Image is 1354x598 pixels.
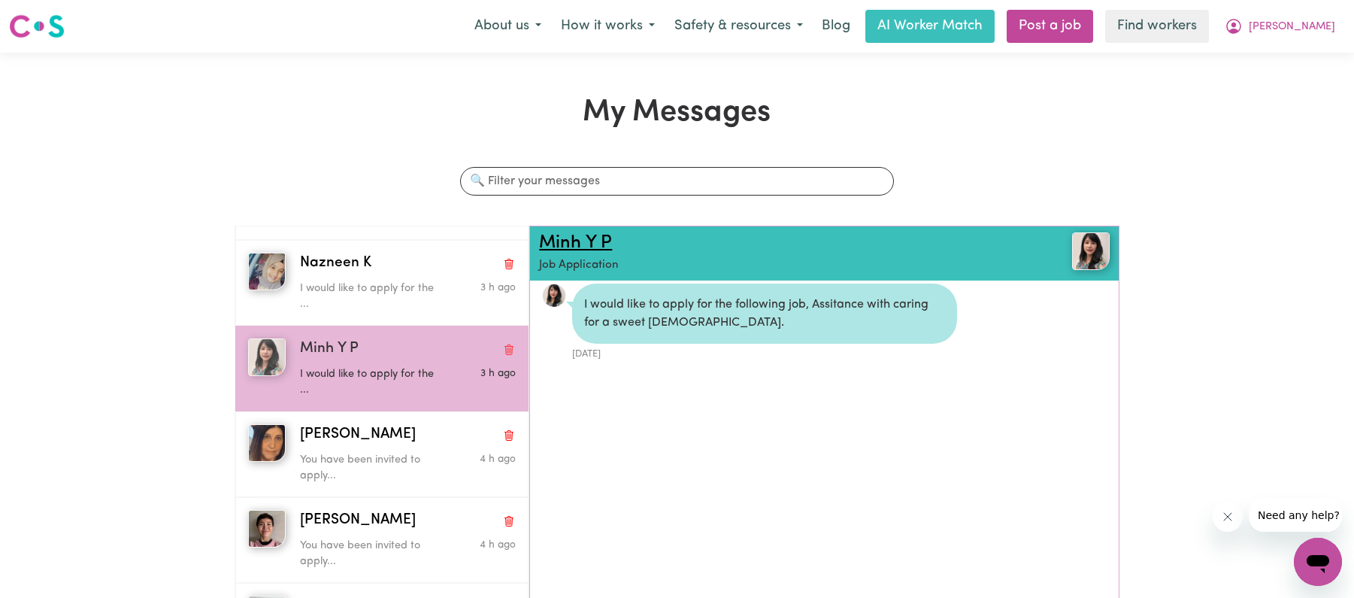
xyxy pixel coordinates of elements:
[300,510,416,532] span: [PERSON_NAME]
[480,540,516,550] span: Message sent on August 2, 2025
[248,424,286,462] img: Julie G
[502,253,516,273] button: Delete conversation
[539,234,612,252] a: Minh Y P
[300,452,444,484] p: You have been invited to apply...
[9,13,65,40] img: Careseekers logo
[465,11,551,42] button: About us
[1215,11,1345,42] button: My Account
[300,253,371,275] span: Nazneen K
[1014,232,1109,270] a: Minh Y P
[551,11,665,42] button: How it works
[460,167,893,196] input: 🔍 Filter your messages
[235,240,529,326] button: Nazneen KNazneen KDelete conversationI would like to apply for the ...Message sent on August 2, 2025
[248,510,286,548] img: Yasuyo O
[539,257,1014,275] p: Job Application
[502,425,516,445] button: Delete conversation
[248,338,286,376] img: Minh Y P
[1294,538,1342,586] iframe: Button to launch messaging window
[235,95,1119,131] h1: My Messages
[480,369,516,378] span: Message sent on August 2, 2025
[300,366,444,399] p: I would like to apply for the ...
[542,284,566,308] img: A32C8A28D9311BF71D402DB6B63FE22F_avatar_blob
[300,424,416,446] span: [PERSON_NAME]
[502,511,516,530] button: Delete conversation
[572,284,957,344] div: I would like to apply for the following job, Assitance with caring for a sweet [DEMOGRAPHIC_DATA].
[1249,19,1335,35] span: [PERSON_NAME]
[1072,232,1110,270] img: View Minh Y P's profile
[813,10,859,43] a: Blog
[502,339,516,359] button: Delete conversation
[572,344,957,361] div: [DATE]
[665,11,813,42] button: Safety & resources
[9,9,65,44] a: Careseekers logo
[235,326,529,411] button: Minh Y PMinh Y PDelete conversationI would like to apply for the ...Message sent on August 2, 2025
[1213,502,1243,532] iframe: Close message
[542,284,566,308] a: View Minh Y P's profile
[1105,10,1209,43] a: Find workers
[300,538,444,570] p: You have been invited to apply...
[300,338,359,360] span: Minh Y P
[235,497,529,583] button: Yasuyo O[PERSON_NAME]Delete conversationYou have been invited to apply...Message sent on August 2...
[1007,10,1093,43] a: Post a job
[480,454,516,464] span: Message sent on August 2, 2025
[235,411,529,497] button: Julie G[PERSON_NAME]Delete conversationYou have been invited to apply...Message sent on August 2,...
[865,10,995,43] a: AI Worker Match
[480,283,516,293] span: Message sent on August 2, 2025
[1249,499,1342,532] iframe: Message from company
[248,253,286,290] img: Nazneen K
[300,281,444,313] p: I would like to apply for the ...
